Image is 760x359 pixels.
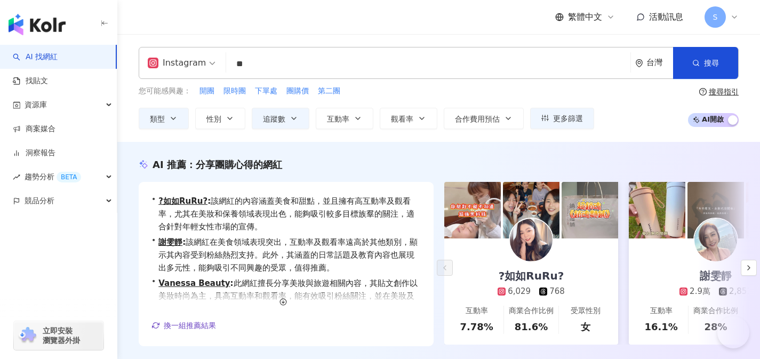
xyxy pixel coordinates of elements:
span: 競品分析 [25,189,54,213]
div: 台灣 [646,58,673,67]
div: 7.78% [460,320,493,333]
div: • [151,236,421,274]
div: 互動率 [466,306,488,316]
span: 團購價 [286,86,309,97]
div: 謝雯靜 [689,268,742,283]
span: 趨勢分析 [25,165,81,189]
span: 您可能感興趣： [139,86,191,97]
span: 該網紅在美食領域表現突出，互動率及觀看率遠高於其他類別，顯示其內容受到粉絲熱烈支持。此外，其涵蓋的日常話題及教育內容也展現出多元性，能夠吸引不同興趣的受眾，值得推薦。 [158,236,421,274]
span: 下單處 [255,86,277,97]
button: 搜尋 [673,47,738,79]
span: 類型 [150,115,165,123]
span: 更多篩選 [553,114,583,123]
span: 分享團購心得的網紅 [196,159,282,170]
a: 謝雯靜 [158,237,182,247]
a: ?如如RuRu? [158,196,207,206]
span: 互動率 [327,115,349,123]
a: 商案媒合 [13,124,55,134]
img: chrome extension [17,327,38,344]
a: Vanessa Beauty [158,278,230,288]
div: 16.1% [644,320,677,333]
a: searchAI 找網紅 [13,52,58,62]
button: 互動率 [316,108,373,129]
div: BETA [57,172,81,182]
span: 繁體中文 [568,11,602,23]
div: Instagram [148,54,206,71]
button: 觀看率 [380,108,437,129]
button: 團購價 [286,85,309,97]
button: 換一組推薦結果 [151,317,217,333]
span: question-circle [699,88,707,95]
div: • [151,195,421,233]
a: ?如如RuRu?6,029768互動率7.78%商業合作比例81.6%受眾性別女 [444,238,618,345]
span: : [230,278,234,288]
img: post-image [444,182,501,238]
span: S [713,11,718,23]
img: KOL Avatar [694,219,737,261]
div: 女 [581,320,590,333]
button: 更多篩選 [530,108,594,129]
div: 搜尋指引 [709,87,739,96]
button: 第二團 [317,85,341,97]
button: 追蹤數 [252,108,309,129]
span: 開團 [199,86,214,97]
span: 限時團 [223,86,246,97]
span: 性別 [206,115,221,123]
span: 觀看率 [391,115,413,123]
span: environment [635,59,643,67]
div: 2.9萬 [690,286,710,297]
iframe: Help Scout Beacon - Open [717,316,749,348]
button: 性別 [195,108,245,129]
a: 找貼文 [13,76,48,86]
span: 資源庫 [25,93,47,117]
span: 追蹤數 [263,115,285,123]
span: rise [13,173,20,181]
button: 下單處 [254,85,278,97]
a: 洞察報告 [13,148,55,158]
div: 28% [704,320,727,333]
button: 限時團 [223,85,246,97]
div: 互動率 [650,306,673,316]
span: 搜尋 [704,59,719,67]
span: : [207,196,211,206]
div: 商業合作比例 [509,306,554,316]
button: 類型 [139,108,189,129]
a: chrome extension立即安裝 瀏覽器外掛 [14,321,103,350]
div: 受眾性別 [571,306,601,316]
span: : [182,237,186,247]
span: 活動訊息 [649,12,683,22]
img: logo [9,14,66,35]
div: 6,029 [508,286,531,297]
span: 此網紅擅長分享美妝與旅遊相關內容，其貼文創作以美妝時尚為主，具高互動率和觀看率，能有效吸引粉絲關注，並在美妝及保養領域展示專業知識，適合品牌合作。 [158,277,421,315]
button: 開團 [199,85,215,97]
div: AI 推薦 ： [153,158,282,171]
span: 第二團 [318,86,340,97]
img: post-image [503,182,559,238]
img: post-image [629,182,685,238]
span: 立即安裝 瀏覽器外掛 [43,326,80,345]
div: • [151,277,421,315]
div: 2,851 [729,286,752,297]
img: KOL Avatar [510,219,553,261]
div: 81.6% [515,320,548,333]
span: 合作費用預估 [455,115,500,123]
span: 該網紅的內容涵蓋美食和甜點，並且擁有高互動率及觀看率，尤其在美妝和保養領域表現出色，能夠吸引較多目標族羣的關注，適合針對年輕女性市場的宣傳。 [158,195,421,233]
div: ?如如RuRu? [488,268,574,283]
img: post-image [562,182,618,238]
span: 換一組推薦結果 [164,321,216,330]
div: 商業合作比例 [693,306,738,316]
button: 合作費用預估 [444,108,524,129]
div: 768 [549,286,565,297]
img: post-image [687,182,744,238]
